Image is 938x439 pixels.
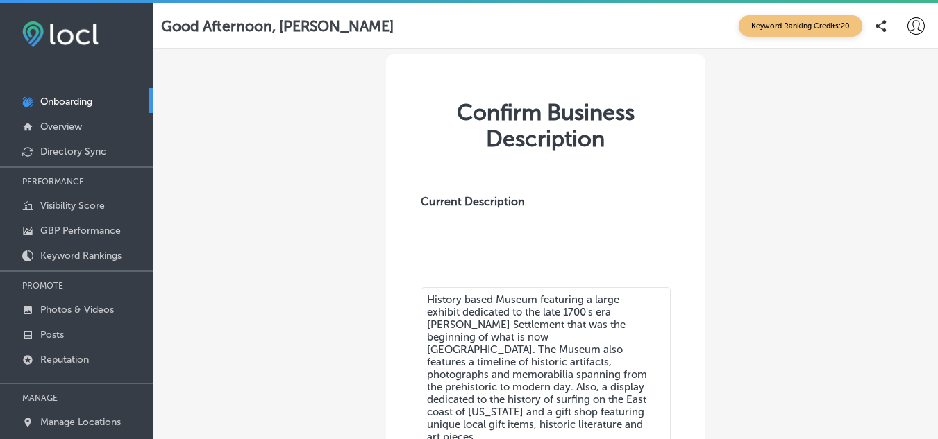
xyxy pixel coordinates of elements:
p: Directory Sync [40,146,106,157]
p: Visibility Score [40,200,105,212]
p: Reputation [40,354,89,365]
p: GBP Performance [40,225,121,236]
div: Confirm Business Description [407,99,685,152]
p: Onboarding [40,96,92,107]
label: Current Description [421,195,525,287]
p: Overview [40,121,82,132]
p: Photos & Videos [40,304,114,316]
p: Manage Locations [40,416,121,428]
p: Posts [40,329,64,341]
img: fda3e92497d09a02dc62c9cd864e3231.png [22,21,99,47]
p: Keyword Rankings [40,250,122,261]
p: Good Afternoon, [PERSON_NAME] [161,17,394,35]
span: Keyword Ranking Credits: 20 [739,15,862,37]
